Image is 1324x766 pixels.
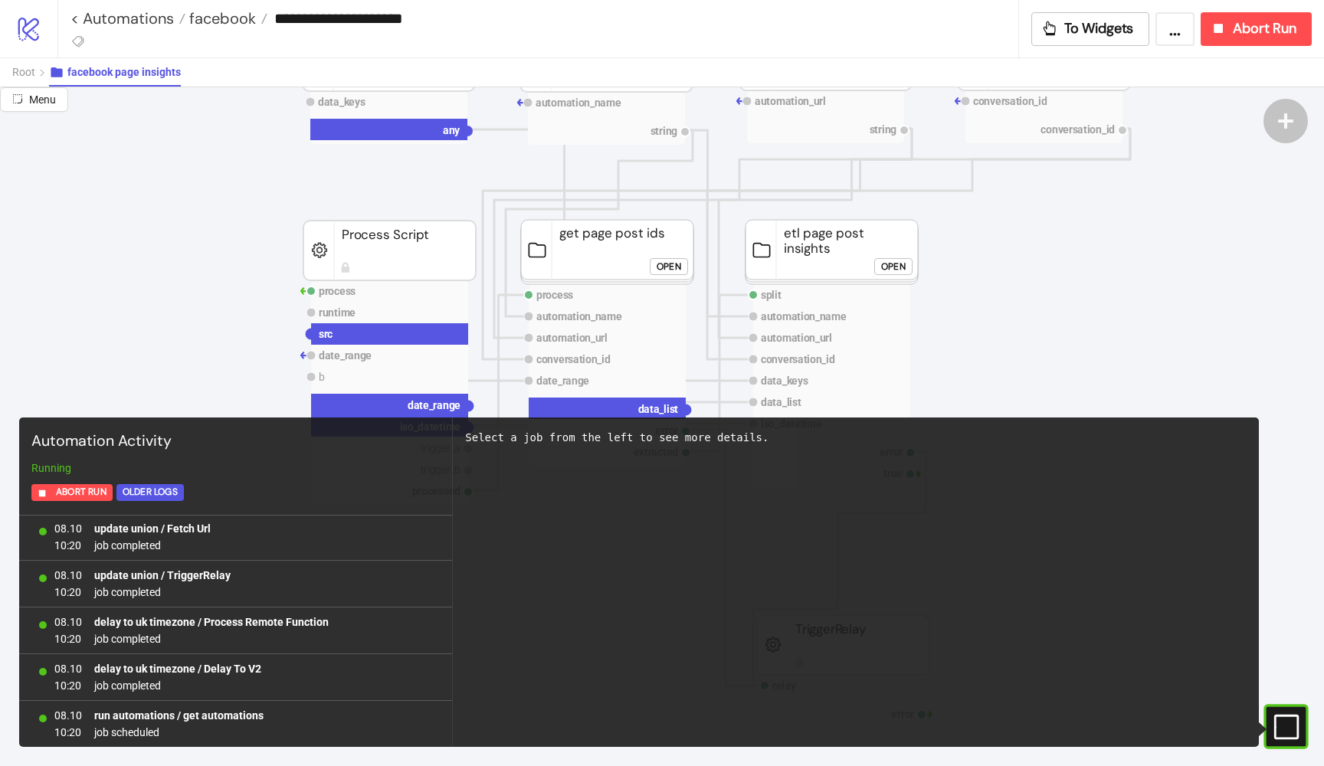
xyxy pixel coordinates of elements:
span: 10:20 [54,537,82,554]
button: ... [1155,12,1195,46]
span: radius-bottomright [12,93,23,104]
span: facebook page insights [67,66,181,78]
button: Abort Run [1201,12,1312,46]
text: conversation_id [973,95,1047,107]
a: facebook [185,11,267,26]
button: facebook page insights [49,58,181,87]
span: 08.10 [54,567,82,584]
text: runtime [319,306,356,319]
span: 10:20 [54,677,82,694]
b: run automations / get automations [94,709,264,722]
b: delay to uk timezone / Delay To V2 [94,663,261,675]
button: Abort Run [31,484,113,501]
button: Open [874,258,913,275]
text: data_list [638,403,679,415]
div: Select a job from the left to see more details. [465,430,1247,446]
span: job scheduled [94,724,264,741]
text: automation_name [536,97,621,109]
text: process [536,289,573,301]
text: src [319,328,333,340]
span: 08.10 [54,520,82,537]
span: 10:20 [54,584,82,601]
span: To Widgets [1064,20,1134,38]
div: Open [881,257,906,275]
text: conversation_id [1041,123,1115,136]
button: To Widgets [1031,12,1150,46]
text: any [443,124,460,136]
span: Abort Run [56,483,107,501]
span: job completed [94,677,261,694]
text: date_range [536,375,589,387]
text: data_keys [761,375,808,387]
span: facebook [185,8,256,28]
div: Open [657,257,681,275]
text: automation_url [755,95,826,107]
text: date_range [319,349,372,362]
button: Older Logs [116,484,184,501]
b: update union / Fetch Url [94,522,211,535]
span: job completed [94,584,231,601]
span: Menu [29,93,56,106]
span: Abort Run [1233,20,1296,38]
text: string [870,123,897,136]
text: b [319,371,325,383]
div: Automation Activity [25,424,446,460]
span: Root [12,66,35,78]
span: job completed [94,537,211,554]
text: data_list [761,396,801,408]
b: update union / TriggerRelay [94,569,231,581]
text: split [761,289,782,301]
span: 08.10 [54,614,82,630]
span: 10:20 [54,630,82,647]
button: Open [650,258,688,275]
text: process [319,285,356,297]
text: automation_name [536,310,622,322]
text: conversation_id [761,353,835,365]
a: < Automations [70,11,185,26]
text: date_range [408,399,460,411]
div: Running [25,460,446,476]
text: data_keys [318,96,365,108]
text: string [651,125,678,137]
span: 10:20 [54,724,82,741]
text: automation_name [761,310,847,322]
span: 08.10 [54,660,82,677]
text: automation_url [761,332,832,344]
span: job completed [94,630,329,647]
b: delay to uk timezone / Process Remote Function [94,616,329,628]
text: automation_url [536,332,608,344]
span: 08.10 [54,707,82,724]
button: Root [12,58,49,87]
div: Older Logs [123,483,178,501]
text: conversation_id [536,353,611,365]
